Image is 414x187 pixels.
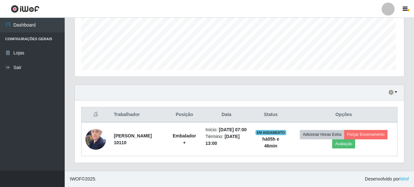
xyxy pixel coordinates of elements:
th: Opções [290,107,397,123]
time: [DATE] 07:00 [219,127,247,132]
th: Posição [167,107,202,123]
li: Início: [205,126,247,133]
a: iWof [400,176,409,181]
button: Adicionar Horas Extra [300,130,344,139]
button: Avaliação [332,139,355,148]
th: Data [202,107,251,123]
span: Desenvolvido por [365,176,409,182]
li: Término: [205,133,247,147]
span: IWOF [70,176,82,181]
strong: Embalador + [173,133,196,145]
img: CoreUI Logo [11,5,39,13]
span: © 2025 . [70,176,96,182]
span: EM ANDAMENTO [256,130,286,135]
strong: há 05 h e 46 min [262,136,279,148]
th: Status [251,107,290,123]
button: Forçar Encerramento [344,130,387,139]
img: 1672860829708.jpeg [85,125,106,153]
th: Trabalhador [110,107,167,123]
strong: [PERSON_NAME] 10110 [114,133,152,145]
